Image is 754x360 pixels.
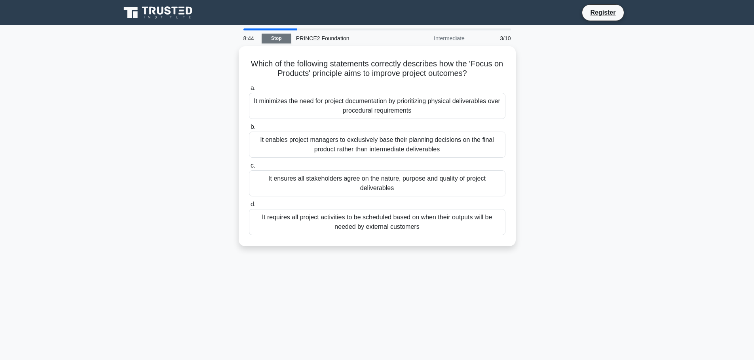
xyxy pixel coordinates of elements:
h5: Which of the following statements correctly describes how the 'Focus on Products' principle aims ... [248,59,506,79]
div: It requires all project activities to be scheduled based on when their outputs will be needed by ... [249,209,505,235]
div: PRINCE2 Foundation [291,30,400,46]
div: It minimizes the need for project documentation by prioritizing physical deliverables over proced... [249,93,505,119]
div: It enables project managers to exclusively base their planning decisions on the final product rat... [249,132,505,158]
div: 3/10 [469,30,516,46]
div: Intermediate [400,30,469,46]
a: Register [585,8,620,17]
span: c. [251,162,255,169]
a: Stop [262,34,291,43]
span: d. [251,201,256,207]
span: b. [251,123,256,130]
span: a. [251,85,256,91]
div: 8:44 [239,30,262,46]
div: It ensures all stakeholders agree on the nature, purpose and quality of project deliverables [249,170,505,196]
